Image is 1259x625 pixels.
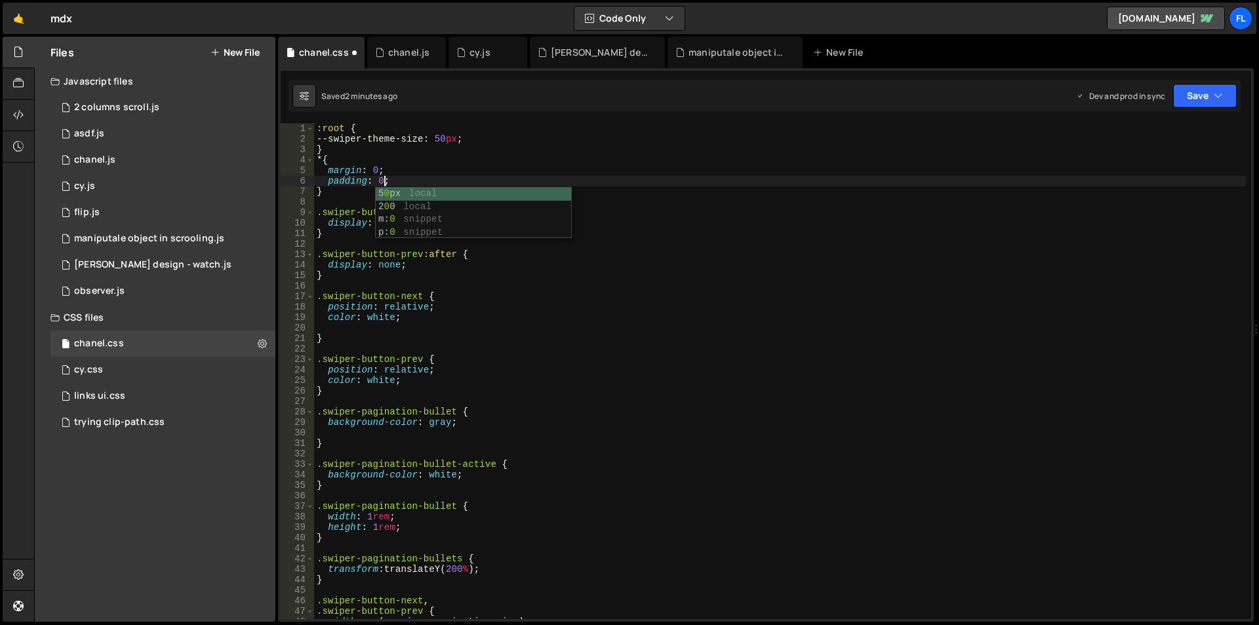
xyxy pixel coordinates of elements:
div: 10 [281,218,314,228]
div: 16 [281,281,314,291]
div: 22 [281,344,314,354]
div: 25 [281,375,314,386]
div: 15 [281,270,314,281]
button: New File [210,47,260,58]
a: fl [1229,7,1252,30]
div: 6 [281,176,314,186]
div: 3 [281,144,314,155]
div: 14087/43937.js [50,121,275,147]
div: 14087/36120.js [50,226,275,252]
div: 34 [281,470,314,480]
div: 14087/45251.css [50,331,275,357]
div: trying clip-path.css [74,416,165,428]
div: 28 [281,407,314,417]
div: chanel.css [74,338,124,350]
div: 14 [281,260,314,270]
div: 23 [281,354,314,365]
button: Save [1173,84,1237,108]
a: [DOMAIN_NAME] [1107,7,1225,30]
div: 14087/36400.css [50,409,275,435]
div: chanel.js [388,46,430,59]
div: 24 [281,365,314,375]
div: 9 [281,207,314,218]
div: 29 [281,417,314,428]
div: CSS files [35,304,275,331]
div: maniputale object in scrooling.js [74,233,224,245]
div: 43 [281,564,314,575]
div: asdf.js [74,128,104,140]
div: cy.css [74,364,103,376]
div: 14087/35941.js [50,252,275,278]
div: chanel.css [299,46,349,59]
div: 14087/36530.js [50,94,275,121]
div: observer.js [74,285,125,297]
div: 33 [281,459,314,470]
h2: Files [50,45,74,60]
div: 19 [281,312,314,323]
div: mdx [50,10,72,26]
div: 13 [281,249,314,260]
div: 35 [281,480,314,491]
div: 32 [281,449,314,459]
div: cy.js [74,180,95,192]
div: 41 [281,543,314,554]
a: 🤙 [3,3,35,34]
div: 2 minutes ago [345,91,397,102]
div: 46 [281,595,314,606]
div: 26 [281,386,314,396]
div: 38 [281,512,314,522]
div: [PERSON_NAME] design - watch.js [551,46,649,59]
div: 14087/36990.js [50,278,275,304]
div: 40 [281,533,314,543]
div: 14087/37841.css [50,383,275,409]
div: 21 [281,333,314,344]
div: 2 [281,134,314,144]
div: 30 [281,428,314,438]
div: 4 [281,155,314,165]
div: 14087/45247.js [50,147,275,173]
div: 7 [281,186,314,197]
div: New File [813,46,868,59]
div: 12 [281,239,314,249]
div: 14087/37273.js [50,199,275,226]
div: cy.js [470,46,490,59]
div: 1 [281,123,314,134]
div: 11 [281,228,314,239]
div: 37 [281,501,314,512]
div: 5 [281,165,314,176]
div: chanel.js [74,154,115,166]
div: 20 [281,323,314,333]
div: 8 [281,197,314,207]
div: 42 [281,554,314,564]
div: 44 [281,575,314,585]
div: 17 [281,291,314,302]
div: 27 [281,396,314,407]
div: 18 [281,302,314,312]
div: flip.js [74,207,100,218]
div: Javascript files [35,68,275,94]
div: 14087/44148.js [50,173,275,199]
div: 14087/44196.css [50,357,275,383]
div: Saved [321,91,397,102]
div: 36 [281,491,314,501]
div: [PERSON_NAME] design - watch.js [74,259,231,271]
div: links ui.css [74,390,125,402]
div: 39 [281,522,314,533]
div: maniputale object in scrooling.js [689,46,787,59]
div: 31 [281,438,314,449]
div: Dev and prod in sync [1076,91,1165,102]
button: Code Only [574,7,685,30]
div: 45 [281,585,314,595]
div: 2 columns scroll.js [74,102,159,113]
div: 47 [281,606,314,616]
